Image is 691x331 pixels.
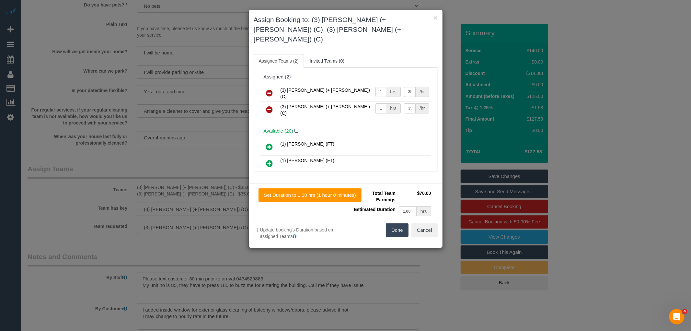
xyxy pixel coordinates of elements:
a: Invited Teams (0) [305,54,350,68]
span: (3) [PERSON_NAME] (+ [PERSON_NAME]) (C) [281,104,370,116]
span: Estimated Duration [354,207,396,212]
td: $70.00 [397,188,433,205]
span: (1) [PERSON_NAME] (FT) [281,141,334,147]
a: Assigned Teams (2) [254,54,304,68]
h3: Assign Booking to: (3) [PERSON_NAME] (+ [PERSON_NAME]) (C), (3) [PERSON_NAME] (+ [PERSON_NAME]) (C) [254,15,438,44]
div: hrs [417,206,431,216]
div: /hr [416,103,429,113]
button: Cancel [411,223,438,237]
div: /hr [416,87,429,97]
input: Update booking's Duration based on assigned Teams [254,228,258,232]
h4: Available (20) [264,128,428,134]
span: (1) [PERSON_NAME] (FT) [281,158,334,163]
label: Update booking's Duration based on assigned Teams [254,227,341,240]
td: Total Team Earnings [351,188,397,205]
span: (3) [PERSON_NAME] (+ [PERSON_NAME]) (C) [281,88,370,99]
span: 4 [682,309,687,314]
div: Assigned (2) [264,74,428,80]
button: Set Duration to 1.00 hrs (1 hour 0 minutes) [259,188,362,202]
button: × [433,14,437,21]
iframe: Intercom live chat [669,309,685,325]
button: Done [386,223,409,237]
div: hrs [386,103,400,113]
div: hrs [386,87,400,97]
